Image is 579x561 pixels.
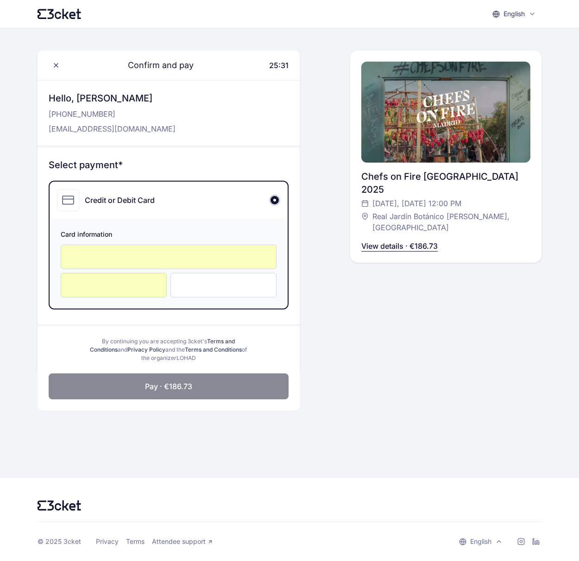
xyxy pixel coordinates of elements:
span: Attendee support [152,537,206,546]
button: Pay · €186.73 [49,373,289,399]
p: [PHONE_NUMBER] [49,108,176,120]
span: LOHAD [176,354,196,361]
h3: Select payment* [49,158,289,171]
div: Chefs on Fire [GEOGRAPHIC_DATA] 2025 [361,170,530,196]
a: Privacy Policy [127,346,165,353]
h3: Hello, [PERSON_NAME] [49,92,176,105]
span: 25:31 [269,61,289,70]
p: [EMAIL_ADDRESS][DOMAIN_NAME] [49,123,176,134]
a: Privacy [96,537,119,546]
iframe: Secure CVC input frame [180,281,267,290]
a: Terms and Conditions [185,346,242,353]
a: Terms [126,537,145,546]
p: English [503,9,525,19]
span: Confirm and pay [117,59,194,72]
span: Card information [61,230,277,241]
p: View details · €186.73 [361,240,438,252]
iframe: Secure card number input frame [70,252,267,261]
span: Real Jardín Botánico [PERSON_NAME], [GEOGRAPHIC_DATA] [372,211,521,233]
span: [DATE], [DATE] 12:00 PM [372,198,461,209]
span: Pay · €186.73 [145,381,192,392]
div: Credit or Debit Card [85,195,155,206]
p: English [470,537,491,546]
a: Attendee support [152,537,213,546]
div: By continuing you are accepting 3cket's and and the of the organizer [89,337,248,362]
div: © 2025 3cket [38,537,81,546]
iframe: Secure expiration date input frame [70,281,157,290]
